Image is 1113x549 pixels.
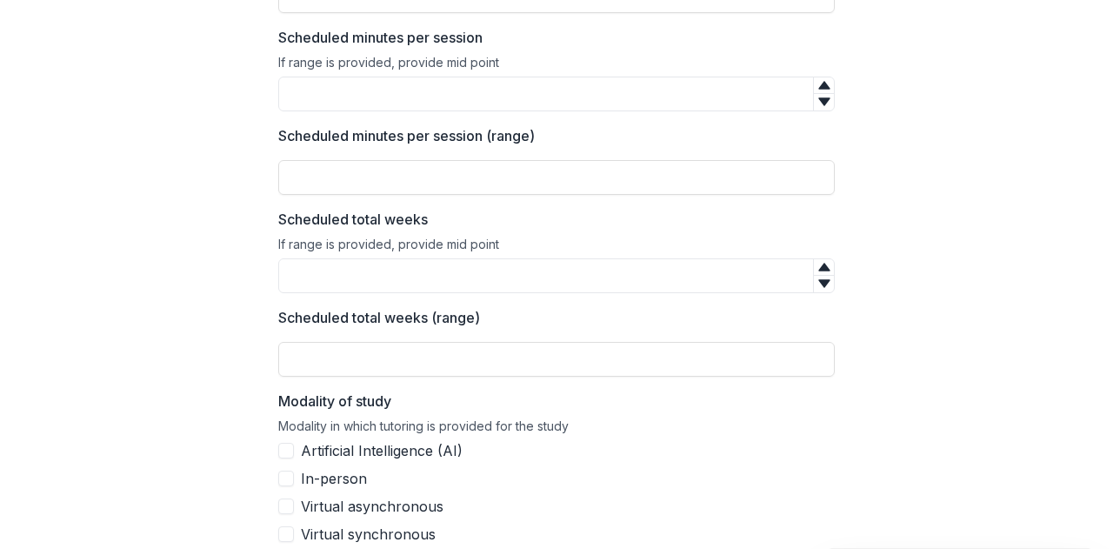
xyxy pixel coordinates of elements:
div: If range is provided, provide mid point [278,55,835,77]
p: Scheduled minutes per session (range) [278,125,535,146]
div: If range is provided, provide mid point [278,237,835,258]
span: Artificial Intelligence (AI) [301,440,463,461]
p: Modality of study [278,391,391,412]
p: Scheduled total weeks [278,209,428,230]
p: Scheduled total weeks (range) [278,307,480,328]
p: Scheduled minutes per session [278,27,483,48]
div: Modality in which tutoring is provided for the study [278,418,835,440]
span: Virtual synchronous [301,524,436,545]
span: Virtual asynchronous [301,496,443,517]
span: In-person [301,468,367,489]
